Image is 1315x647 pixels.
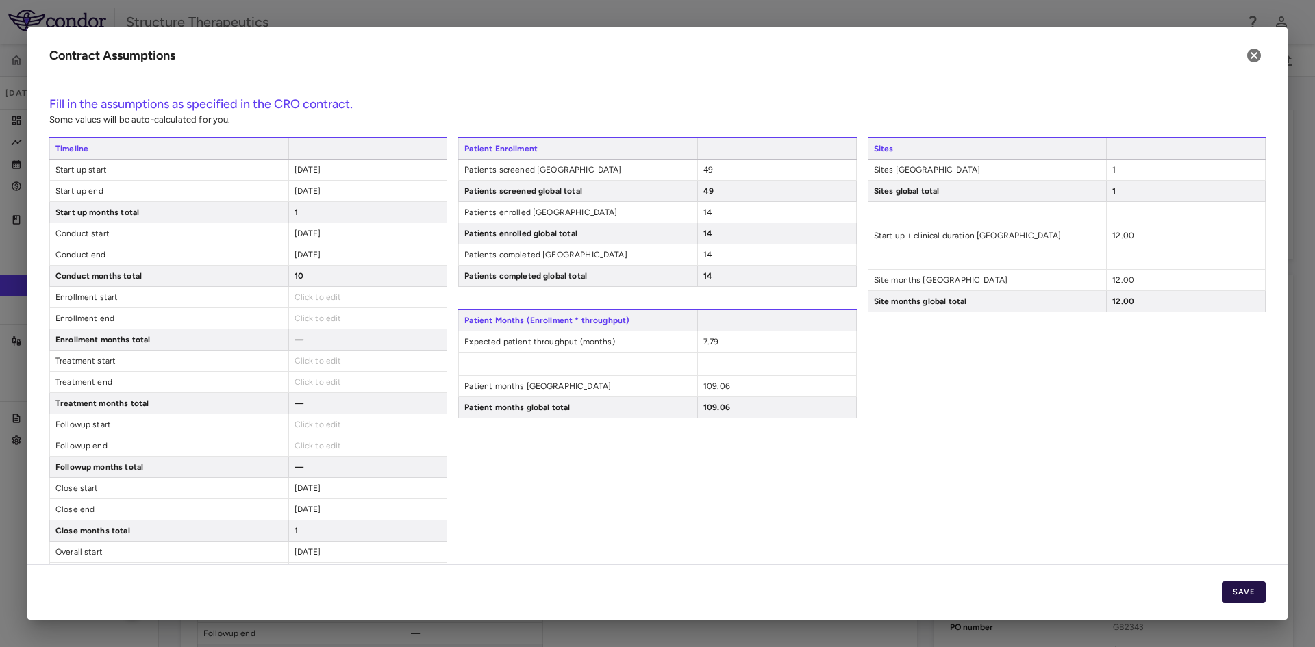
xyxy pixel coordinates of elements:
[50,244,288,265] span: Conduct end
[50,266,288,286] span: Conduct months total
[49,95,1266,114] h6: Fill in the assumptions as specified in the CRO contract.
[868,225,1107,246] span: Start up + clinical duration [GEOGRAPHIC_DATA]
[295,356,342,366] span: Click to edit
[868,181,1107,201] span: Sites global total
[458,310,697,331] span: Patient Months (Enrollment * throughput)
[50,329,288,350] span: Enrollment months total
[703,165,713,175] span: 49
[868,270,1107,290] span: Site months [GEOGRAPHIC_DATA]
[295,483,321,493] span: [DATE]
[459,397,697,418] span: Patient months global total
[50,457,288,477] span: Followup months total
[868,291,1107,312] span: Site months global total
[50,372,288,392] span: Treatment end
[459,331,697,352] span: Expected patient throughput (months)
[295,186,321,196] span: [DATE]
[1112,296,1134,306] span: 12.00
[1112,275,1134,285] span: 12.00
[295,314,342,323] span: Click to edit
[50,435,288,456] span: Followup end
[295,292,342,302] span: Click to edit
[703,229,712,238] span: 14
[295,441,342,451] span: Click to edit
[459,376,697,396] span: Patient months [GEOGRAPHIC_DATA]
[50,478,288,498] span: Close start
[295,165,321,175] span: [DATE]
[295,526,298,535] span: 1
[50,563,288,583] span: Overall end
[1112,231,1134,240] span: 12.00
[703,381,730,391] span: 109.06
[295,271,303,281] span: 10
[459,223,697,244] span: Patients enrolled global total
[1112,186,1116,196] span: 1
[459,160,697,180] span: Patients screened [GEOGRAPHIC_DATA]
[50,542,288,562] span: Overall start
[295,505,321,514] span: [DATE]
[703,403,730,412] span: 109.06
[50,287,288,307] span: Enrollment start
[50,520,288,541] span: Close months total
[295,335,303,344] span: —
[459,202,697,223] span: Patients enrolled [GEOGRAPHIC_DATA]
[50,202,288,223] span: Start up months total
[458,138,697,159] span: Patient Enrollment
[295,547,321,557] span: [DATE]
[703,271,712,281] span: 14
[703,337,719,346] span: 7.79
[50,223,288,244] span: Conduct start
[1222,581,1266,603] button: Save
[50,414,288,435] span: Followup start
[868,138,1107,159] span: Sites
[703,250,712,259] span: 14
[295,207,298,217] span: 1
[50,499,288,520] span: Close end
[295,420,342,429] span: Click to edit
[49,138,288,159] span: Timeline
[459,244,697,265] span: Patients completed [GEOGRAPHIC_DATA]
[49,47,175,65] div: Contract Assumptions
[1112,165,1116,175] span: 1
[295,229,321,238] span: [DATE]
[295,462,303,472] span: —
[295,377,342,387] span: Click to edit
[49,114,1266,126] p: Some values will be auto-calculated for you.
[50,393,288,414] span: Treatment months total
[868,160,1107,180] span: Sites [GEOGRAPHIC_DATA]
[295,398,303,408] span: —
[50,351,288,371] span: Treatment start
[50,160,288,180] span: Start up start
[703,186,714,196] span: 49
[703,207,712,217] span: 14
[50,181,288,201] span: Start up end
[295,250,321,259] span: [DATE]
[50,308,288,329] span: Enrollment end
[459,181,697,201] span: Patients screened global total
[459,266,697,286] span: Patients completed global total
